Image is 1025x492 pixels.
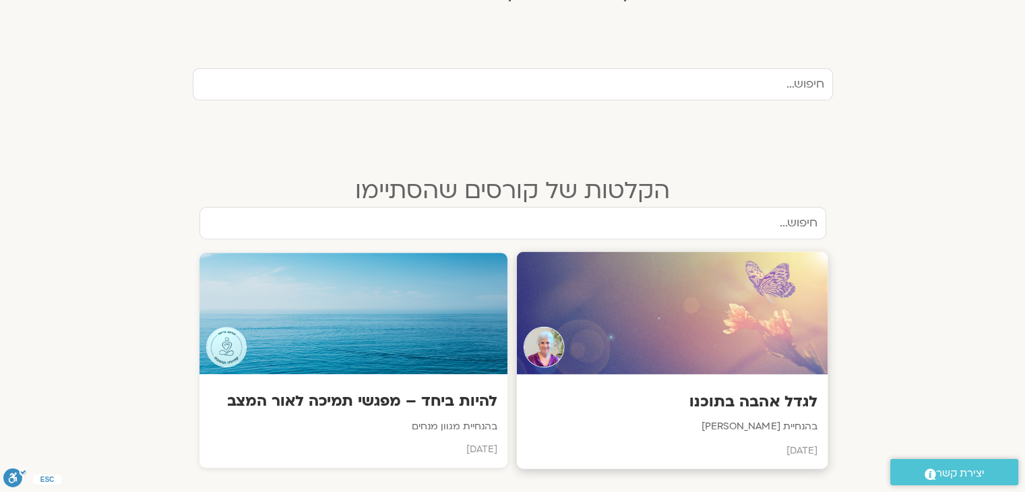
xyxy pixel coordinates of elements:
img: Teacher [523,327,564,368]
input: חיפוש... [193,68,833,100]
a: Teacherלהיות ביחד – מפגשי תמיכה לאור המצבבהנחיית מגוון מנחים[DATE] [199,253,507,468]
input: חיפוש... [199,207,826,239]
a: Teacherלגדל אהבה בתוכנובהנחיית [PERSON_NAME][DATE] [518,253,826,468]
a: יצירת קשר [890,459,1018,485]
h3: לגדל אהבה בתוכנו [526,392,817,412]
h3: להיות ביחד – מפגשי תמיכה לאור המצב [210,391,497,411]
p: בהנחיית [PERSON_NAME] [526,419,817,435]
p: [DATE] [526,442,817,459]
p: בהנחיית מגוון מנחים [210,419,497,435]
p: [DATE] [210,441,497,458]
img: Teacher [206,327,247,367]
span: יצירת קשר [936,464,985,483]
h2: הקלטות של קורסים שהסתיימו [199,177,826,204]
